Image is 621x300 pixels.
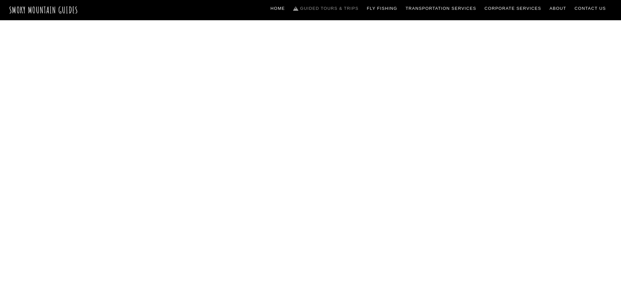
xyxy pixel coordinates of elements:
[229,118,392,145] span: Guided Trips & Tours
[9,5,78,15] a: Smoky Mountain Guides
[163,155,458,255] h1: The ONLY one-stop, full Service Guide Company for the Gatlinburg and [GEOGRAPHIC_DATA] side of th...
[572,2,609,15] a: Contact Us
[291,2,361,15] a: Guided Tours & Trips
[403,2,479,15] a: Transportation Services
[547,2,569,15] a: About
[364,2,400,15] a: Fly Fishing
[268,2,288,15] a: Home
[482,2,544,15] a: Corporate Services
